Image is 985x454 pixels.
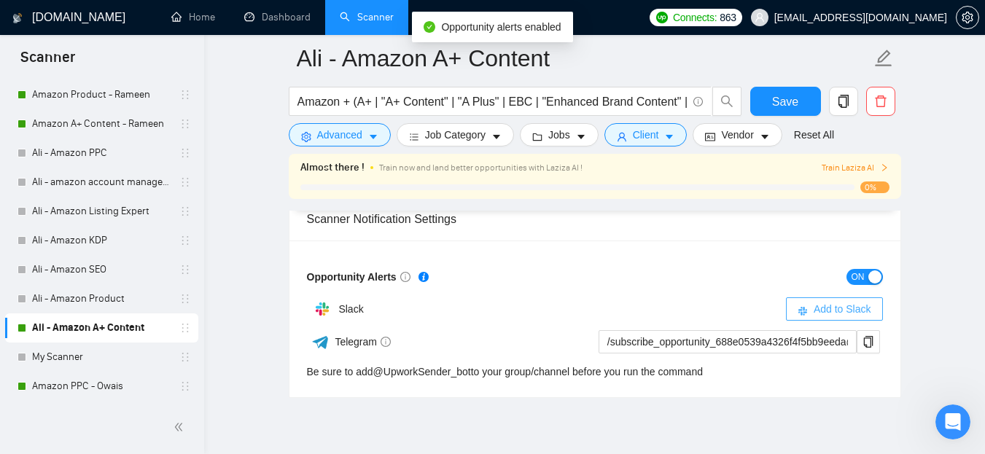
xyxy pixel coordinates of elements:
[32,372,171,401] a: Amazon PPC - Owais
[720,9,736,26] span: 863
[32,138,171,168] a: Ali - Amazon PPC
[32,313,171,343] a: Ali - Amazon A+ Content
[9,47,87,77] span: Scanner
[880,163,889,172] span: right
[673,9,717,26] span: Connects:
[307,198,883,240] div: Scanner Notification Settings
[307,364,703,380] div: Be sure to add to your group/channel before you run the command
[664,131,674,142] span: caret-down
[179,235,191,246] span: holder
[179,264,191,275] span: holder
[179,89,191,101] span: holder
[957,12,978,23] span: setting
[179,147,191,159] span: holder
[814,301,871,317] span: Add to Slack
[179,380,191,392] span: holder
[174,420,188,434] span: double-left
[860,181,889,193] span: 0%
[425,127,486,143] span: Job Category
[32,343,171,372] a: My Scanner
[441,21,561,33] span: Opportunity alerts enabled
[179,293,191,305] span: holder
[798,305,808,316] span: slack
[307,271,410,283] span: Opportunity Alerts
[179,118,191,130] span: holder
[956,6,979,29] button: setting
[179,351,191,363] span: holder
[340,11,394,23] a: searchScanner
[857,330,880,353] button: copy
[289,123,391,146] button: settingAdvancedcaret-down
[297,93,687,111] input: Search Freelance Jobs...
[32,197,171,226] a: Ali - Amazon Listing Expert
[935,404,970,439] iframe: Intercom live chat
[397,123,514,146] button: barsJob Categorycaret-down
[857,336,879,348] span: copy
[379,163,583,173] span: Train now and land better opportunities with Laziza AI !
[956,12,979,23] a: setting
[373,366,471,377] a: @UpworkSender_bot
[712,87,741,116] button: search
[693,97,703,106] span: info-circle
[548,127,570,143] span: Jobs
[750,87,821,116] button: Save
[656,12,668,23] img: upwork-logo.png
[301,131,311,142] span: setting
[335,336,391,348] span: Telegram
[520,123,599,146] button: folderJobscaret-down
[32,109,171,138] a: Amazon A+ Content - Rameen
[721,127,753,143] span: Vendor
[32,226,171,255] a: Ali - Amazon KDP
[617,131,627,142] span: user
[409,131,419,142] span: bars
[381,337,391,347] span: info-circle
[317,127,362,143] span: Advanced
[417,270,430,283] div: Tooltip anchor
[491,131,502,142] span: caret-down
[12,7,23,30] img: logo
[297,40,871,77] input: Scanner name...
[830,95,857,108] span: copy
[604,123,688,146] button: userClientcaret-down
[755,12,765,23] span: user
[179,176,191,188] span: holder
[32,255,171,284] a: Ali - Amazon SEO
[866,87,895,116] button: delete
[308,294,337,324] img: hpQkSZIkSZIkSZIkSZIkSZIkSZIkSZIkSZIkSZIkSZIkSZIkSZIkSZIkSZIkSZIkSZIkSZIkSZIkSZIkSZIkSZIkSZIkSZIkS...
[300,160,365,176] span: Almost there !
[32,168,171,197] a: Ali - amazon account management
[822,161,889,175] button: Train Laziza AI
[874,49,893,68] span: edit
[171,11,215,23] a: homeHome
[179,322,191,334] span: holder
[311,333,330,351] img: ww3wtPAAAAAElFTkSuQmCC
[244,11,311,23] a: dashboardDashboard
[400,272,410,282] span: info-circle
[32,284,171,313] a: Ali - Amazon Product
[179,206,191,217] span: holder
[786,297,883,321] button: slackAdd to Slack
[852,269,865,285] span: ON
[338,303,363,315] span: Slack
[32,80,171,109] a: Amazon Product - Rameen
[794,127,834,143] a: Reset All
[368,131,378,142] span: caret-down
[705,131,715,142] span: idcard
[532,131,542,142] span: folder
[713,95,741,108] span: search
[424,21,435,33] span: check-circle
[633,127,659,143] span: Client
[829,87,858,116] button: copy
[867,95,895,108] span: delete
[693,123,782,146] button: idcardVendorcaret-down
[576,131,586,142] span: caret-down
[772,93,798,111] span: Save
[760,131,770,142] span: caret-down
